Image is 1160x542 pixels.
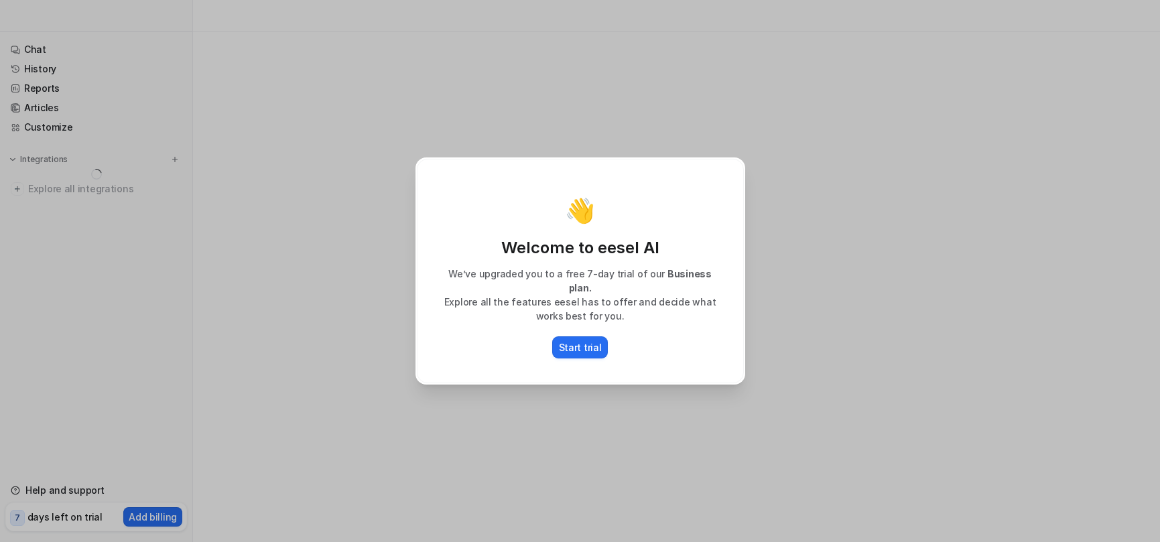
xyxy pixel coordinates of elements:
[431,267,730,295] p: We’ve upgraded you to a free 7-day trial of our
[559,340,602,354] p: Start trial
[565,197,595,224] p: 👋
[552,336,608,358] button: Start trial
[431,295,730,323] p: Explore all the features eesel has to offer and decide what works best for you.
[431,237,730,259] p: Welcome to eesel AI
